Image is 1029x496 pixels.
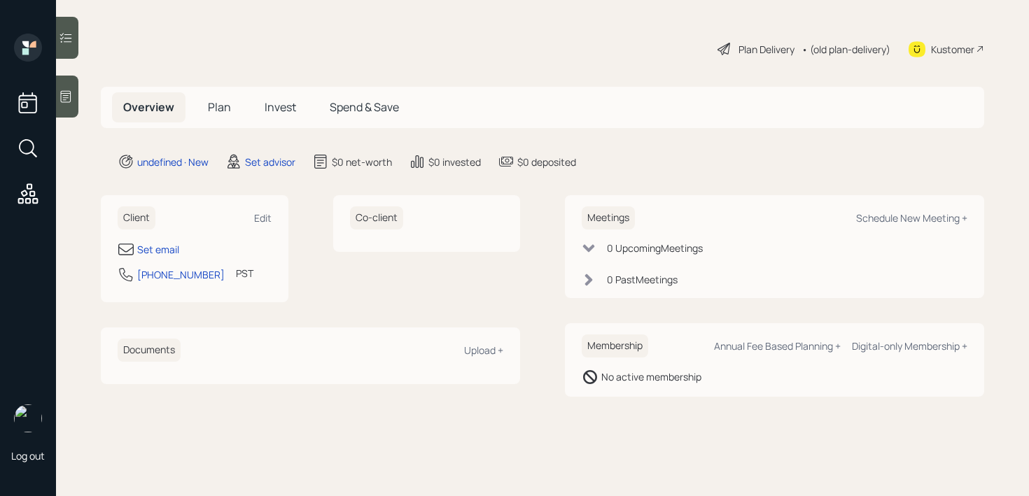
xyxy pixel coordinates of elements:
div: Schedule New Meeting + [856,211,967,225]
div: No active membership [601,369,701,384]
h6: Meetings [582,206,635,229]
div: Plan Delivery [738,42,794,57]
div: Kustomer [931,42,974,57]
div: Log out [11,449,45,462]
div: Edit [254,211,272,225]
div: Set advisor [245,155,295,169]
div: Set email [137,242,179,257]
div: $0 deposited [517,155,576,169]
h6: Client [118,206,155,229]
span: Plan [208,99,231,115]
div: Upload + [464,343,503,357]
div: PST [236,266,253,281]
div: $0 net-worth [332,155,392,169]
div: 0 Upcoming Meeting s [607,241,703,255]
div: $0 invested [428,155,481,169]
h6: Co-client [350,206,403,229]
span: Overview [123,99,174,115]
div: Annual Fee Based Planning + [714,339,841,353]
h6: Membership [582,334,648,357]
div: Digital-only Membership + [852,339,967,353]
img: retirable_logo.png [14,404,42,432]
div: undefined · New [137,155,209,169]
div: 0 Past Meeting s [607,272,678,287]
h6: Documents [118,339,181,362]
div: • (old plan-delivery) [801,42,890,57]
div: [PHONE_NUMBER] [137,267,225,282]
span: Spend & Save [330,99,399,115]
span: Invest [265,99,296,115]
